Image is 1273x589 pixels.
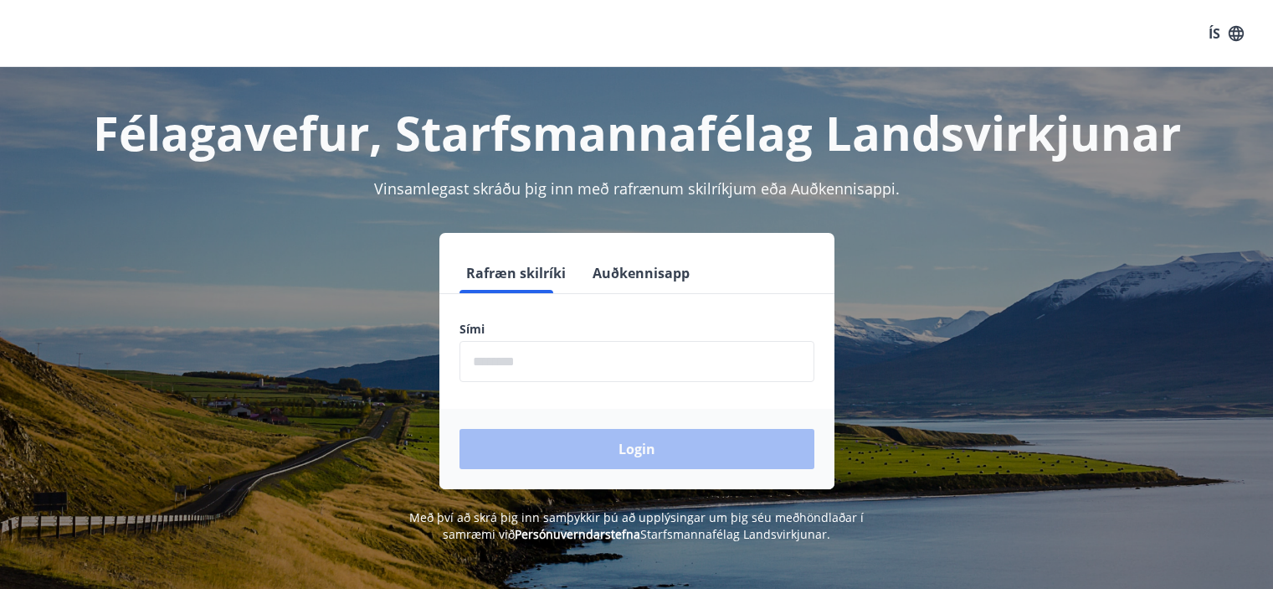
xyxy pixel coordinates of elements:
[1199,18,1253,49] button: ÍS
[409,509,864,542] span: Með því að skrá þig inn samþykkir þú að upplýsingar um þig séu meðhöndlaðar í samræmi við Starfsm...
[515,526,640,542] a: Persónuverndarstefna
[374,178,900,199] span: Vinsamlegast skráðu þig inn með rafrænum skilríkjum eða Auðkennisappi.
[459,321,814,338] label: Sími
[586,253,696,293] button: Auðkennisapp
[459,253,572,293] button: Rafræn skilríki
[54,101,1219,164] h1: Félagavefur, Starfsmannafélag Landsvirkjunar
